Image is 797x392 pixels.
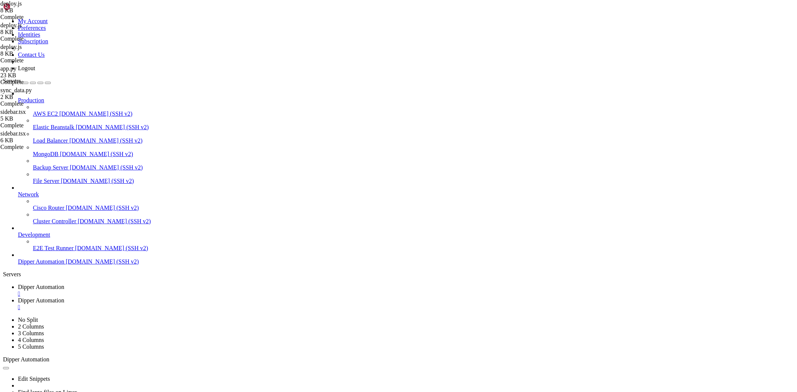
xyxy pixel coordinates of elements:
[0,79,75,85] div: Complete
[0,122,75,129] div: Complete
[0,109,75,122] span: sidebar.tsx
[0,7,75,14] div: 8 KB
[0,57,75,64] div: Complete
[0,65,16,72] span: app.py
[0,130,26,137] span: sidebar.tsx
[0,14,75,21] div: Complete
[0,35,75,42] div: Complete
[0,22,75,35] span: deploy.js
[0,87,75,100] span: sync_data.py
[0,144,75,150] div: Complete
[0,115,75,122] div: 5 KB
[0,137,75,144] div: 6 KB
[0,65,75,79] span: app.py
[0,94,75,100] div: 2 KB
[0,0,22,7] span: deploy.js
[0,130,75,144] span: sidebar.tsx
[0,44,75,57] span: deploy.js
[0,0,75,14] span: deploy.js
[0,29,75,35] div: 8 KB
[0,50,75,57] div: 8 KB
[0,72,75,79] div: 23 KB
[0,22,22,28] span: deploy.js
[0,100,75,107] div: Complete
[0,109,26,115] span: sidebar.tsx
[0,44,22,50] span: deploy.js
[0,87,32,93] span: sync_data.py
